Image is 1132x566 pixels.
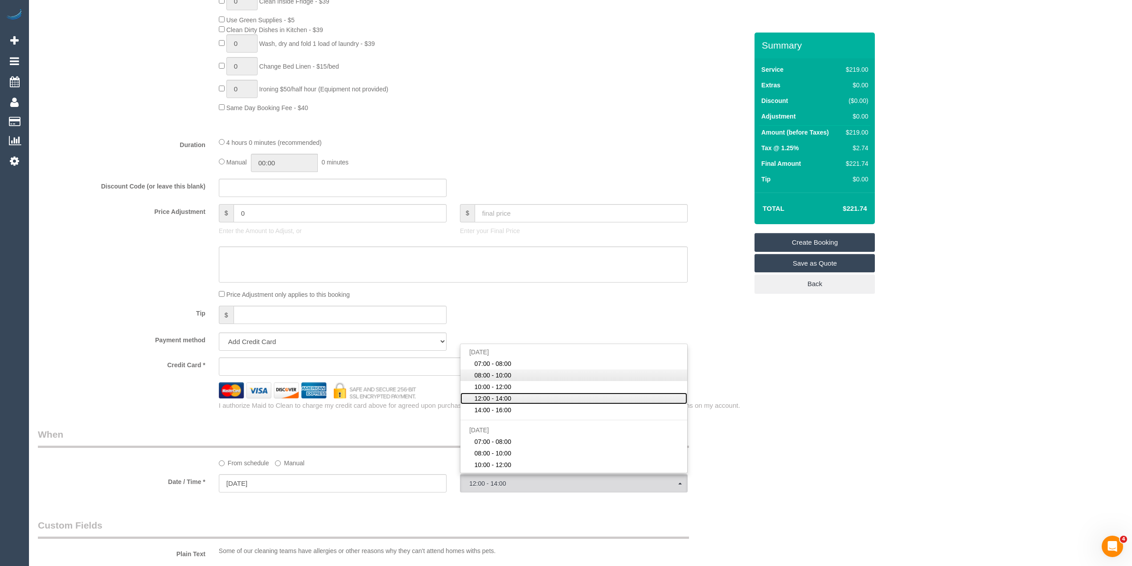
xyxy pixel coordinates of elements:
[842,96,868,105] div: ($0.00)
[226,291,350,298] span: Price Adjustment only applies to this booking
[842,81,868,90] div: $0.00
[762,40,870,50] h3: Summary
[474,460,511,469] span: 10:00 - 12:00
[212,382,423,398] img: credit cards
[842,128,868,137] div: $219.00
[842,65,868,74] div: $219.00
[761,81,780,90] label: Extras
[755,275,875,293] a: Back
[755,233,875,252] a: Create Booking
[219,460,225,466] input: From schedule
[259,63,339,70] span: Change Bed Linen - $15/bed
[31,332,212,345] label: Payment method
[219,546,688,555] p: Some of our cleaning teams have allergies or other reasons why they can't attend homes withs pets.
[275,455,304,468] label: Manual
[31,204,212,216] label: Price Adjustment
[842,112,868,121] div: $0.00
[761,112,796,121] label: Adjustment
[1102,536,1123,557] iframe: Intercom live chat
[212,401,755,410] div: I authorize Maid to Clean to charge my credit card above for agreed upon purchases.
[763,205,784,212] strong: Total
[842,159,868,168] div: $221.74
[474,359,511,368] span: 07:00 - 08:00
[226,159,247,166] span: Manual
[1120,536,1127,543] span: 4
[38,519,689,539] legend: Custom Fields
[226,16,295,24] span: Use Green Supplies - $5
[755,254,875,273] a: Save as Quote
[469,427,489,434] span: [DATE]
[219,204,234,222] span: $
[226,362,560,370] iframe: Secure card payment input frame
[31,546,212,558] label: Plain Text
[475,204,688,222] input: final price
[460,474,688,492] button: 12:00 - 14:00
[469,480,678,487] span: 12:00 - 14:00
[842,144,868,152] div: $2.74
[226,139,322,146] span: 4 hours 0 minutes (recommended)
[219,474,447,492] input: DD/MM/YYYY
[761,175,771,184] label: Tip
[219,226,447,235] p: Enter the Amount to Adjust, or
[816,205,867,213] h4: $221.74
[219,455,269,468] label: From schedule
[460,204,475,222] span: $
[761,159,801,168] label: Final Amount
[761,144,799,152] label: Tax @ 1.25%
[31,357,212,369] label: Credit Card *
[31,306,212,318] label: Tip
[226,26,323,33] span: Clean Dirty Dishes in Kitchen - $39
[474,449,511,458] span: 08:00 - 10:00
[460,226,688,235] p: Enter your Final Price
[474,371,511,380] span: 08:00 - 10:00
[474,437,511,446] span: 07:00 - 08:00
[761,128,828,137] label: Amount (before Taxes)
[474,406,511,414] span: 14:00 - 16:00
[469,349,489,356] span: [DATE]
[31,137,212,149] label: Duration
[259,86,389,93] span: Ironing $50/half hour (Equipment not provided)
[226,104,308,111] span: Same Day Booking Fee - $40
[275,460,281,466] input: Manual
[321,159,349,166] span: 0 minutes
[219,306,234,324] span: $
[474,394,511,403] span: 12:00 - 14:00
[31,474,212,486] label: Date / Time *
[5,9,23,21] img: Automaid Logo
[761,65,783,74] label: Service
[474,382,511,391] span: 10:00 - 12:00
[761,96,788,105] label: Discount
[31,179,212,191] label: Discount Code (or leave this blank)
[259,40,375,47] span: Wash, dry and fold 1 load of laundry - $39
[842,175,868,184] div: $0.00
[38,428,689,448] legend: When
